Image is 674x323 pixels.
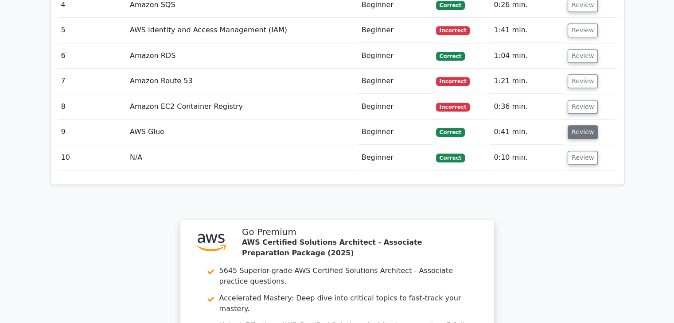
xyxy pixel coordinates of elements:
[58,69,126,94] td: 7
[58,18,126,43] td: 5
[490,119,564,145] td: 0:41 min.
[436,128,465,137] span: Correct
[436,52,465,61] span: Correct
[58,119,126,145] td: 9
[490,94,564,119] td: 0:36 min.
[568,125,598,139] button: Review
[358,119,432,145] td: Beginner
[436,1,465,10] span: Correct
[490,145,564,170] td: 0:10 min.
[490,69,564,94] td: 1:21 min.
[490,43,564,69] td: 1:04 min.
[568,151,598,165] button: Review
[126,43,358,69] td: Amazon RDS
[436,154,465,162] span: Correct
[568,74,598,88] button: Review
[58,145,126,170] td: 10
[358,18,432,43] td: Beginner
[358,69,432,94] td: Beginner
[358,94,432,119] td: Beginner
[436,26,470,35] span: Incorrect
[568,23,598,37] button: Review
[436,103,470,112] span: Incorrect
[358,43,432,69] td: Beginner
[58,94,126,119] td: 8
[126,69,358,94] td: Amazon Route 53
[126,119,358,145] td: AWS Glue
[436,77,470,86] span: Incorrect
[126,18,358,43] td: AWS Identity and Access Management (IAM)
[126,145,358,170] td: N/A
[126,94,358,119] td: Amazon EC2 Container Registry
[358,145,432,170] td: Beginner
[58,43,126,69] td: 6
[568,100,598,114] button: Review
[568,49,598,63] button: Review
[490,18,564,43] td: 1:41 min.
